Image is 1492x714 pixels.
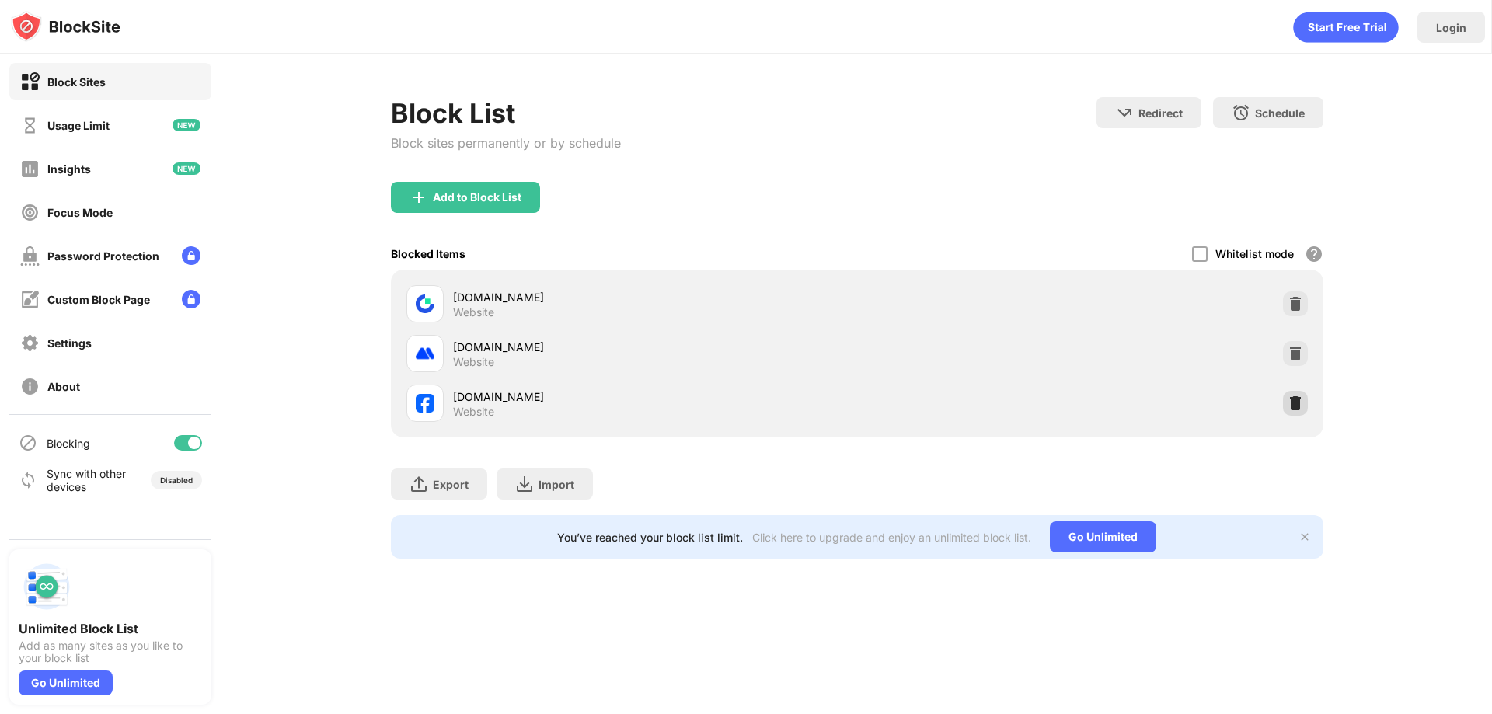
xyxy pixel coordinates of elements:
div: Disabled [160,475,193,485]
div: Click here to upgrade and enjoy an unlimited block list. [752,531,1031,544]
div: Export [433,478,469,491]
div: You’ve reached your block list limit. [557,531,743,544]
img: new-icon.svg [173,119,200,131]
img: customize-block-page-off.svg [20,290,40,309]
div: Website [453,405,494,419]
div: Go Unlimited [19,670,113,695]
img: password-protection-off.svg [20,246,40,266]
div: Settings [47,336,92,350]
div: Focus Mode [47,206,113,219]
div: Add as many sites as you like to your block list [19,639,202,664]
img: settings-off.svg [20,333,40,353]
div: Add to Block List [433,191,521,204]
div: Go Unlimited [1050,521,1156,552]
div: [DOMAIN_NAME] [453,339,857,355]
img: logo-blocksite.svg [11,11,120,42]
div: Usage Limit [47,119,110,132]
div: Blocking [47,437,90,450]
div: About [47,380,80,393]
div: Block sites permanently or by schedule [391,135,621,151]
img: lock-menu.svg [182,246,200,265]
div: [DOMAIN_NAME] [453,289,857,305]
div: Insights [47,162,91,176]
img: blocking-icon.svg [19,434,37,452]
img: sync-icon.svg [19,471,37,489]
div: [DOMAIN_NAME] [453,388,857,405]
div: Unlimited Block List [19,621,202,636]
img: favicons [416,294,434,313]
div: Whitelist mode [1215,247,1294,260]
div: Custom Block Page [47,293,150,306]
img: new-icon.svg [173,162,200,175]
img: favicons [416,394,434,413]
div: Website [453,355,494,369]
img: time-usage-off.svg [20,116,40,135]
div: Block Sites [47,75,106,89]
img: push-block-list.svg [19,559,75,615]
img: lock-menu.svg [182,290,200,308]
div: Blocked Items [391,247,465,260]
div: Schedule [1255,106,1305,120]
div: Website [453,305,494,319]
img: block-on.svg [20,72,40,92]
img: focus-off.svg [20,203,40,222]
img: about-off.svg [20,377,40,396]
div: Login [1436,21,1466,34]
img: x-button.svg [1299,531,1311,543]
div: Block List [391,97,621,129]
div: Sync with other devices [47,467,127,493]
div: Password Protection [47,249,159,263]
div: Import [539,478,574,491]
img: insights-off.svg [20,159,40,179]
div: Redirect [1138,106,1183,120]
img: favicons [416,344,434,363]
div: animation [1293,12,1399,43]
